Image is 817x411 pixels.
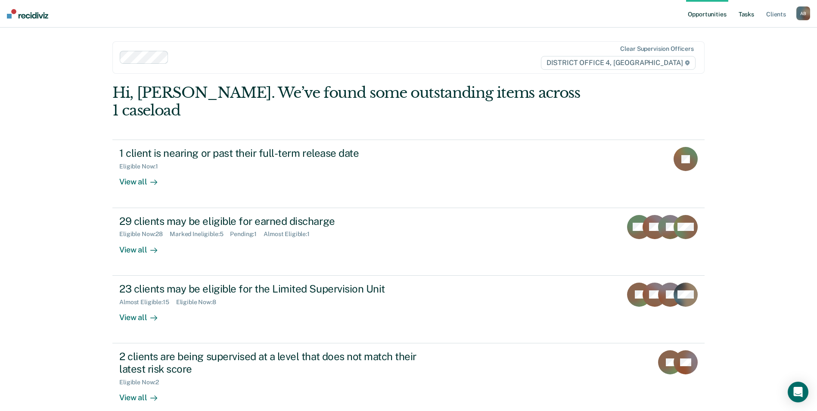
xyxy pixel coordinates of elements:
[796,6,810,20] button: AB
[119,386,168,402] div: View all
[170,230,230,238] div: Marked Ineligible : 5
[119,238,168,255] div: View all
[119,305,168,322] div: View all
[119,163,165,170] div: Eligible Now : 1
[119,215,422,227] div: 29 clients may be eligible for earned discharge
[788,382,808,402] div: Open Intercom Messenger
[620,45,693,53] div: Clear supervision officers
[541,56,696,70] span: DISTRICT OFFICE 4, [GEOGRAPHIC_DATA]
[796,6,810,20] div: A B
[176,299,223,306] div: Eligible Now : 8
[119,230,170,238] div: Eligible Now : 28
[119,379,166,386] div: Eligible Now : 2
[7,9,48,19] img: Recidiviz
[119,170,168,187] div: View all
[112,140,705,208] a: 1 client is nearing or past their full-term release dateEligible Now:1View all
[112,84,586,119] div: Hi, [PERSON_NAME]. We’ve found some outstanding items across 1 caseload
[119,283,422,295] div: 23 clients may be eligible for the Limited Supervision Unit
[230,230,264,238] div: Pending : 1
[119,299,176,306] div: Almost Eligible : 15
[119,147,422,159] div: 1 client is nearing or past their full-term release date
[112,276,705,343] a: 23 clients may be eligible for the Limited Supervision UnitAlmost Eligible:15Eligible Now:8View all
[112,208,705,276] a: 29 clients may be eligible for earned dischargeEligible Now:28Marked Ineligible:5Pending:1Almost ...
[119,350,422,375] div: 2 clients are being supervised at a level that does not match their latest risk score
[264,230,317,238] div: Almost Eligible : 1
